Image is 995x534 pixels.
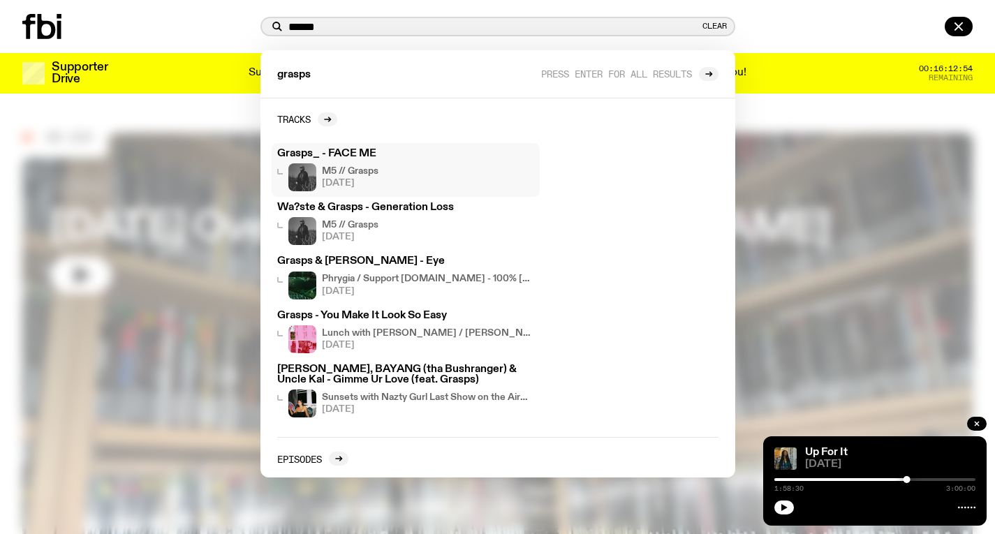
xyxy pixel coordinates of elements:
a: Tracks [277,112,337,126]
span: [DATE] [322,232,378,242]
span: 00:16:12:54 [919,65,973,73]
span: 1:58:30 [774,485,804,492]
h4: M5 // Grasps [322,221,378,230]
span: grasps [277,70,311,80]
h4: M5 // Grasps [322,167,378,176]
h2: Tracks [277,114,311,124]
h3: Grasps - You Make It Look So Easy [277,311,534,321]
span: [DATE] [805,459,975,470]
a: Grasps & [PERSON_NAME] - EyePhrygia / Support [DOMAIN_NAME] - 100% [GEOGRAPHIC_DATA] fusion[DATE] [272,251,540,304]
h4: Phrygia / Support [DOMAIN_NAME] - 100% [GEOGRAPHIC_DATA] fusion [322,274,534,283]
a: Up For It [805,447,848,458]
span: Remaining [929,74,973,82]
h2: Episodes [277,454,322,464]
h4: Sunsets with Nazty Gurl Last Show on the Airwaves! [322,393,534,402]
span: [DATE] [322,179,378,188]
span: Press enter for all results [541,68,692,79]
h3: Grasps_ - FACE ME [277,149,534,159]
span: [DATE] [322,287,534,296]
h3: Grasps & [PERSON_NAME] - Eye [277,256,534,267]
span: 3:00:00 [946,485,975,492]
h3: Supporter Drive [52,61,108,85]
p: Supporter Drive 2025: Shaping the future of our city’s music, arts, and culture - with the help o... [249,67,746,80]
a: [PERSON_NAME], BAYANG (tha Bushranger) & Uncle Kal - Gimme Ur Love (feat. Grasps)Sunsets with Naz... [272,359,540,423]
h3: [PERSON_NAME], BAYANG (tha Bushranger) & Uncle Kal - Gimme Ur Love (feat. Grasps) [277,364,534,385]
img: Ify - a Brown Skin girl with black braided twists, looking up to the side with her tongue stickin... [774,447,797,470]
h3: Wa?ste & Grasps - Generation Loss [277,202,534,213]
span: [DATE] [322,341,534,350]
a: Grasps_ - FACE MEM5 // Grasps[DATE] [272,143,540,197]
a: Press enter for all results [541,67,718,81]
a: Grasps - You Make It Look So EasyLunch with [PERSON_NAME] / [PERSON_NAME] for [MEDICAL_DATA] Inte... [272,305,540,359]
button: Clear [702,22,727,30]
a: Wa?ste & Grasps - Generation LossM5 // Grasps[DATE] [272,197,540,251]
h4: Lunch with [PERSON_NAME] / [PERSON_NAME] for [MEDICAL_DATA] Interview [322,329,534,338]
a: Episodes [277,452,348,466]
span: [DATE] [322,405,534,414]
